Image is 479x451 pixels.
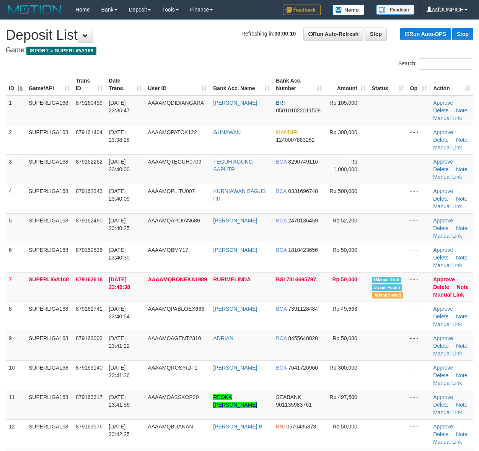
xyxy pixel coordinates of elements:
td: 3 [6,154,26,184]
span: Copy 7391128484 to clipboard [288,306,318,312]
span: BNI [276,423,285,430]
a: Manual Link [433,409,462,415]
a: Delete [433,225,448,231]
a: Approve [433,423,453,430]
a: Delete [433,137,448,143]
span: BCA [276,247,287,253]
a: Delete [433,313,448,320]
span: BCA [276,335,287,341]
span: [DATE] 23:41:56 [109,394,130,408]
a: Approve [433,394,453,400]
img: Feedback.jpg [283,5,321,15]
span: BCA [276,365,287,371]
td: 11 [6,390,26,419]
span: AAAAMQPATOK122 [148,129,197,135]
a: Note [456,372,468,378]
span: Copy 7641726960 to clipboard [288,365,318,371]
span: AAAAMQBONEKA1989 [148,276,207,282]
th: Amount: activate to sort column ascending [325,74,369,96]
span: AAAAMQPLITU007 [148,188,195,194]
a: Approve [433,217,453,224]
a: Manual Link [433,144,462,151]
a: Manual Link [433,380,462,386]
span: BSI [276,276,285,282]
td: - - - [407,213,430,243]
span: Rp 300,000 [329,365,357,371]
span: Copy 8290749116 to clipboard [288,159,318,165]
span: [DATE] 23:40:09 [109,188,130,202]
span: Copy 0576435378 to clipboard [287,423,316,430]
span: [DATE] 23:36:47 [109,100,130,114]
a: Manual Link [433,292,464,298]
span: Rp 497,500 [329,394,357,400]
td: - - - [407,184,430,213]
a: Delete [433,107,448,114]
img: Button%20Memo.svg [332,5,365,15]
td: SUPERLIGA168 [26,360,73,390]
td: 1 [6,96,26,125]
a: Delete [433,431,448,437]
a: TEGUH AGUNG SAPUTR [213,159,253,172]
span: 879161404 [76,129,103,135]
a: Approve [433,335,453,341]
label: Search: [398,58,473,70]
span: Copy 1810423656 to clipboard [288,247,318,253]
a: Note [456,255,468,261]
span: Similar transaction found [372,284,402,291]
td: SUPERLIGA168 [26,243,73,272]
td: 9 [6,331,26,360]
a: [PERSON_NAME] [213,100,257,106]
td: - - - [407,419,430,449]
a: Manual Link [433,321,462,327]
span: Copy 2470136459 to clipboard [288,217,318,224]
span: Copy 050101022011508 to clipboard [276,107,321,114]
a: Approve [433,100,453,106]
span: AAAAMQPABLOEX666 [148,306,204,312]
span: BCA [276,159,287,165]
td: SUPERLIGA168 [26,272,73,302]
a: Note [456,402,468,408]
td: - - - [407,331,430,360]
td: 2 [6,125,26,154]
span: 879162741 [76,306,103,312]
a: Run Auto-DPS [400,28,451,40]
span: BCA [276,188,287,194]
th: Bank Acc. Name: activate to sort column ascending [210,74,273,96]
a: Delete [433,284,449,290]
a: Delete [433,196,448,202]
a: Approve [433,129,453,135]
span: AAAAMQAGENT2310 [148,335,201,341]
span: MANDIRI [276,129,298,135]
a: Stop [365,28,387,41]
a: Delete [433,372,448,378]
th: Bank Acc. Number: activate to sort column ascending [273,74,325,96]
a: Approve [433,365,453,371]
img: MOTION_logo.png [6,4,64,15]
td: SUPERLIGA168 [26,419,73,449]
span: AAAAMQASSKOP20 [148,394,199,400]
a: [PERSON_NAME] [213,217,257,224]
td: SUPERLIGA168 [26,331,73,360]
a: GUNAWAN [213,129,241,135]
span: 879163317 [76,394,103,400]
span: 879162536 [76,247,103,253]
a: Approve [433,159,453,165]
td: SUPERLIGA168 [26,184,73,213]
a: Note [456,431,468,437]
td: 7 [6,272,26,302]
span: Copy 1240007863252 to clipboard [276,137,314,143]
a: [PERSON_NAME] [213,365,257,371]
span: SEABANK [276,394,301,400]
th: ID: activate to sort column descending [6,74,26,96]
a: Delete [433,166,448,172]
span: BCA [276,306,287,312]
td: SUPERLIGA168 [26,302,73,331]
span: [DATE] 23:40:38 [109,276,130,290]
span: 879163576 [76,423,103,430]
th: Op: activate to sort column ascending [407,74,430,96]
a: Manual Link [433,174,462,180]
a: Note [456,166,468,172]
a: Manual Link [433,439,462,445]
a: KURNIAWAN BAGUS PR [213,188,266,202]
th: Status: activate to sort column ascending [369,74,407,96]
